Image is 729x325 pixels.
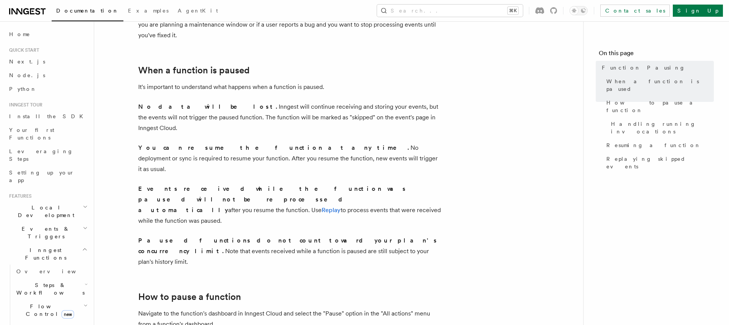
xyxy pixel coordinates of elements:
[603,138,714,152] a: Resuming a function
[9,127,54,141] span: Your first Functions
[138,101,442,133] p: Inngest will continue receiving and storing your events, but the events will not trigger the paus...
[322,206,341,214] a: Replay
[6,243,89,265] button: Inngest Functions
[6,123,89,144] a: Your first Functions
[9,170,74,183] span: Setting up your app
[602,64,685,71] span: Function Pausing
[13,303,84,318] span: Flow Control
[138,184,442,226] p: after you resume the function. Use to process events that were received while the function was pa...
[6,109,89,123] a: Install the SDK
[178,8,218,14] span: AgentKit
[9,30,30,38] span: Home
[16,268,95,274] span: Overview
[138,144,410,151] strong: You can resume the function at any time.
[606,155,714,170] span: Replaying skipped events
[138,292,241,302] a: How to pause a function
[608,117,714,138] a: Handling running invocations
[603,152,714,173] a: Replaying skipped events
[13,278,89,300] button: Steps & Workflows
[13,265,89,278] a: Overview
[606,99,714,114] span: How to pause a function
[138,235,442,267] p: Note that events received while a function is paused are still subject to your plan's history limit.
[377,5,523,17] button: Search...⌘K
[6,166,89,187] a: Setting up your app
[9,86,37,92] span: Python
[9,113,88,119] span: Install the SDK
[138,185,407,214] strong: Events received while the function was paused will not be reprocessed automatically
[6,201,89,222] button: Local Development
[138,82,442,92] p: It's important to understand what happens when a function is paused.
[6,222,89,243] button: Events & Triggers
[599,61,714,75] a: Function Pausing
[599,49,714,61] h4: On this page
[52,2,123,21] a: Documentation
[673,5,723,17] a: Sign Up
[6,193,32,199] span: Features
[173,2,222,21] a: AgentKit
[6,55,89,68] a: Next.js
[6,27,89,41] a: Home
[13,300,89,321] button: Flow Controlnew
[603,96,714,117] a: How to pause a function
[6,225,83,240] span: Events & Triggers
[138,237,438,255] strong: Paused functions do not count toward your plan's concurrency limit.
[138,65,249,76] a: When a function is paused
[611,120,714,135] span: Handling running invocations
[9,148,73,162] span: Leveraging Steps
[6,144,89,166] a: Leveraging Steps
[606,78,714,93] span: When a function is paused
[123,2,173,21] a: Examples
[138,143,442,174] p: No deployment or sync is required to resume your function. After you resume the function, new eve...
[6,246,82,262] span: Inngest Functions
[6,47,39,53] span: Quick start
[9,72,45,78] span: Node.js
[62,310,74,319] span: new
[138,9,442,41] p: Inngest allows you to pause a function indefinitely. This is a powerful feature that can be usefu...
[6,204,83,219] span: Local Development
[13,281,85,296] span: Steps & Workflows
[9,59,45,65] span: Next.js
[56,8,119,14] span: Documentation
[600,5,670,17] a: Contact sales
[6,102,43,108] span: Inngest tour
[138,103,279,110] strong: No data will be lost.
[128,8,169,14] span: Examples
[570,6,588,15] button: Toggle dark mode
[6,82,89,96] a: Python
[603,75,714,96] a: When a function is paused
[606,141,701,149] span: Resuming a function
[508,7,518,14] kbd: ⌘K
[6,68,89,82] a: Node.js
